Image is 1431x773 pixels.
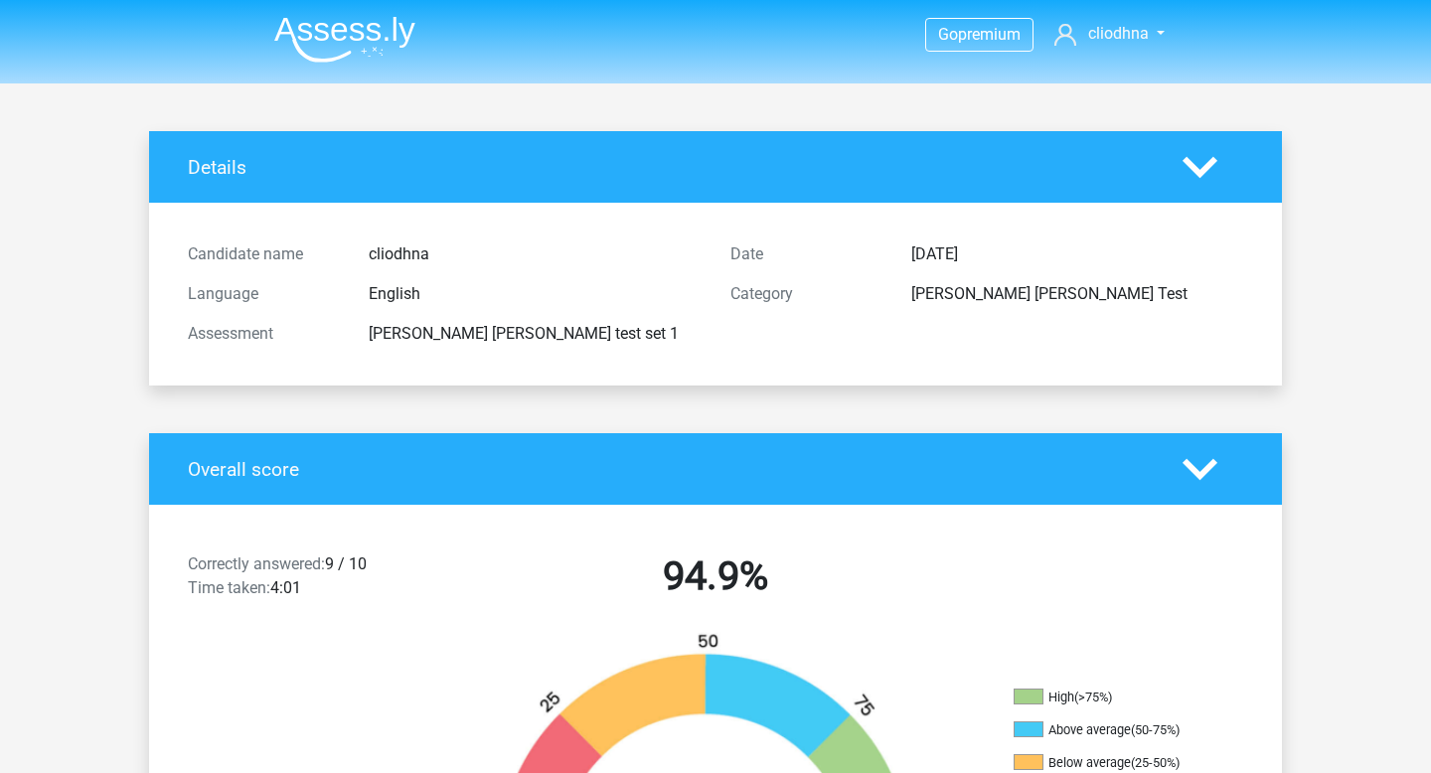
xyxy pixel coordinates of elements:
[274,16,415,63] img: Assessly
[896,282,1258,306] div: [PERSON_NAME] [PERSON_NAME] Test
[715,242,896,266] div: Date
[958,25,1021,44] span: premium
[173,242,354,266] div: Candidate name
[1131,755,1180,770] div: (25-50%)
[926,21,1033,48] a: Gopremium
[173,282,354,306] div: Language
[173,552,444,608] div: 9 / 10 4:01
[896,242,1258,266] div: [DATE]
[188,578,270,597] span: Time taken:
[354,282,715,306] div: English
[1131,722,1180,737] div: (50-75%)
[938,25,958,44] span: Go
[188,458,1153,481] h4: Overall score
[354,242,715,266] div: cliodhna
[354,322,715,346] div: [PERSON_NAME] [PERSON_NAME] test set 1
[459,552,972,600] h2: 94.9%
[1014,754,1212,772] li: Below average
[1014,689,1212,706] li: High
[1074,690,1112,704] div: (>75%)
[173,322,354,346] div: Assessment
[1088,24,1149,43] span: cliodhna
[188,156,1153,179] h4: Details
[715,282,896,306] div: Category
[1046,22,1173,46] a: cliodhna
[1014,721,1212,739] li: Above average
[188,554,325,573] span: Correctly answered:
